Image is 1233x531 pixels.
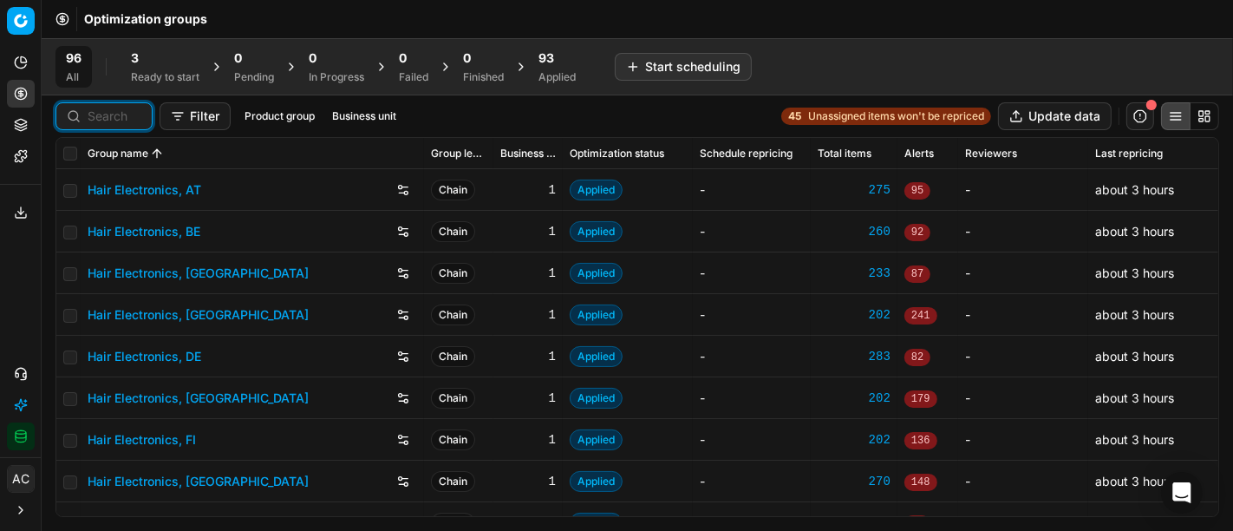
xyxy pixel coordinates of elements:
[431,346,475,367] span: Chain
[538,49,554,67] span: 93
[131,70,199,84] div: Ready to start
[958,294,1088,336] td: -
[965,147,1017,161] span: Reviewers
[693,461,811,502] td: -
[693,336,811,377] td: -
[463,49,471,67] span: 0
[818,431,890,449] a: 202
[808,109,984,123] span: Unassigned items won't be repriced
[88,147,148,161] span: Group name
[958,252,1088,294] td: -
[309,49,316,67] span: 0
[1095,307,1174,322] span: about 3 hours
[818,181,890,199] a: 275
[500,473,556,490] div: 1
[693,169,811,211] td: -
[570,263,623,284] span: Applied
[431,305,475,325] span: Chain
[500,223,556,240] div: 1
[309,70,364,84] div: In Progress
[88,306,309,324] a: Hair Electronics, [GEOGRAPHIC_DATA]
[570,147,664,161] span: Optimization status
[693,252,811,294] td: -
[904,182,930,200] span: 95
[1095,147,1163,161] span: Last repricing
[818,473,890,490] a: 270
[88,473,309,490] a: Hair Electronics, [GEOGRAPHIC_DATA]
[88,223,200,240] a: Hair Electronics, BE
[958,419,1088,461] td: -
[693,294,811,336] td: -
[500,390,556,407] div: 1
[399,70,428,84] div: Failed
[818,306,890,324] a: 202
[84,10,207,28] span: Optimization groups
[958,211,1088,252] td: -
[325,106,403,127] button: Business unit
[66,49,82,67] span: 96
[788,109,801,123] strong: 45
[431,180,475,200] span: Chain
[904,307,937,324] span: 241
[131,49,139,67] span: 3
[570,180,623,200] span: Applied
[88,108,141,125] input: Search
[399,49,407,67] span: 0
[500,306,556,324] div: 1
[88,348,201,365] a: Hair Electronics, DE
[570,221,623,242] span: Applied
[1095,349,1174,364] span: about 3 hours
[463,70,504,84] div: Finished
[1095,265,1174,280] span: about 3 hours
[234,70,274,84] div: Pending
[904,147,934,161] span: Alerts
[500,147,556,161] span: Business unit
[1095,224,1174,239] span: about 3 hours
[570,429,623,450] span: Applied
[904,265,930,283] span: 87
[818,223,890,240] a: 260
[958,169,1088,211] td: -
[904,432,937,449] span: 136
[88,431,196,449] a: Hair Electronics, FI
[615,53,752,81] button: Start scheduling
[818,348,890,365] a: 283
[700,147,793,161] span: Schedule repricing
[904,224,930,241] span: 92
[1095,182,1174,197] span: about 3 hours
[570,346,623,367] span: Applied
[781,108,991,125] a: 45Unassigned items won't be repriced
[958,336,1088,377] td: -
[818,265,890,282] a: 233
[570,305,623,325] span: Applied
[88,181,201,199] a: Hair Electronics, AT
[88,265,309,282] a: Hair Electronics, [GEOGRAPHIC_DATA]
[234,49,242,67] span: 0
[500,181,556,199] div: 1
[904,349,930,366] span: 82
[904,390,937,408] span: 179
[431,388,475,409] span: Chain
[958,461,1088,502] td: -
[500,431,556,449] div: 1
[818,147,871,161] span: Total items
[431,429,475,450] span: Chain
[818,390,890,407] a: 202
[1095,515,1174,530] span: about 3 hours
[693,377,811,419] td: -
[84,10,207,28] nav: breadcrumb
[1095,474,1174,488] span: about 3 hours
[570,388,623,409] span: Applied
[431,147,486,161] span: Group level
[538,70,576,84] div: Applied
[431,221,475,242] span: Chain
[693,419,811,461] td: -
[998,102,1112,130] button: Update data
